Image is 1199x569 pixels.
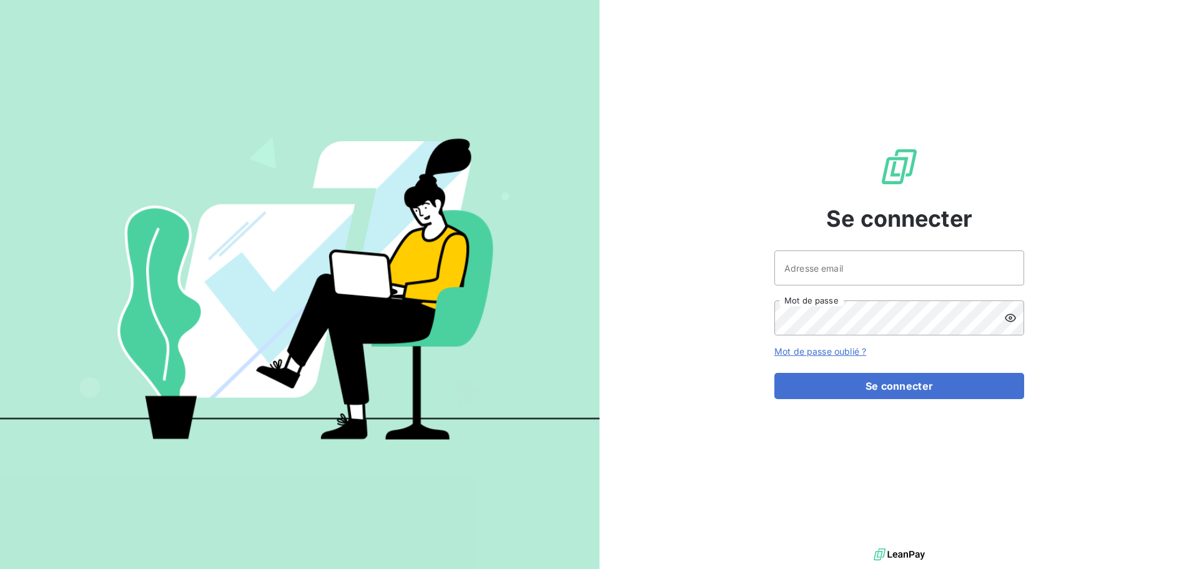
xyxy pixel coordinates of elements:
button: Se connecter [774,373,1024,399]
span: Se connecter [826,202,972,235]
img: Logo LeanPay [879,147,919,187]
img: logo [874,545,925,564]
a: Mot de passe oublié ? [774,346,866,357]
input: placeholder [774,250,1024,285]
